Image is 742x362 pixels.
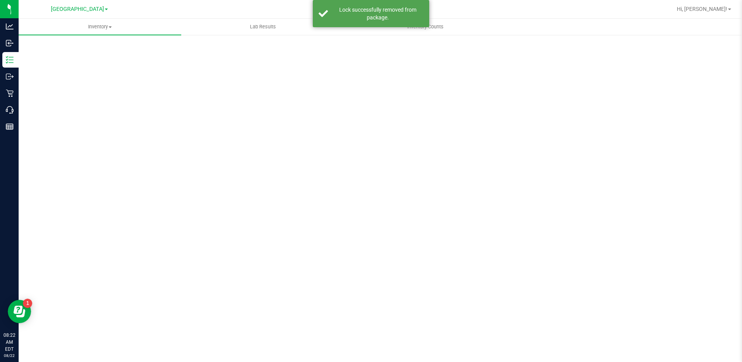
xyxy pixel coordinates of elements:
[6,39,14,47] inline-svg: Inbound
[51,6,104,12] span: [GEOGRAPHIC_DATA]
[23,299,32,308] iframe: Resource center unread badge
[6,123,14,131] inline-svg: Reports
[677,6,727,12] span: Hi, [PERSON_NAME]!
[6,56,14,64] inline-svg: Inventory
[19,19,181,35] a: Inventory
[6,106,14,114] inline-svg: Call Center
[6,73,14,80] inline-svg: Outbound
[6,23,14,30] inline-svg: Analytics
[3,353,15,359] p: 08/22
[239,23,286,30] span: Lab Results
[8,300,31,323] iframe: Resource center
[19,23,181,30] span: Inventory
[6,89,14,97] inline-svg: Retail
[3,332,15,353] p: 08:22 AM EDT
[181,19,344,35] a: Lab Results
[332,6,423,21] div: Lock successfully removed from package.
